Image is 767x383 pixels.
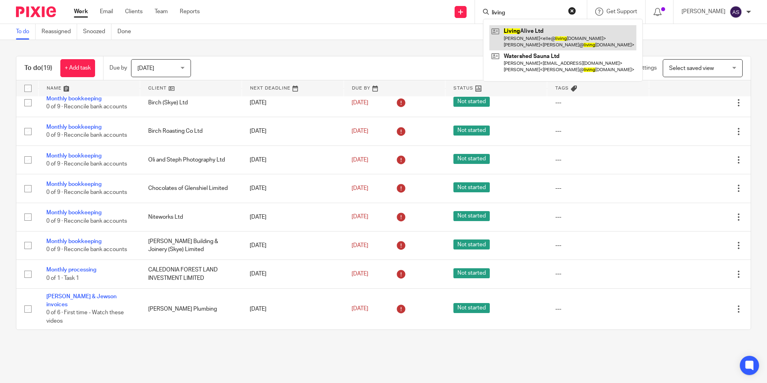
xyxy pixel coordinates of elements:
td: [DATE] [242,117,344,146]
a: Team [155,8,168,16]
a: Monthly bookkeeping [46,153,101,159]
span: 0 of 9 · Reconcile bank accounts [46,161,127,167]
td: [DATE] [242,260,344,288]
span: (19) [41,65,52,71]
div: --- [555,184,641,192]
a: Monthly bookkeeping [46,239,101,244]
div: --- [555,99,641,107]
p: [PERSON_NAME] [682,8,725,16]
a: Reports [180,8,200,16]
div: --- [555,213,641,221]
span: [DATE] [352,100,368,106]
span: [DATE] [352,243,368,248]
div: --- [555,270,641,278]
td: [DATE] [242,88,344,117]
div: --- [555,127,641,135]
a: Work [74,8,88,16]
td: [DATE] [242,231,344,260]
span: Get Support [606,9,637,14]
button: Clear [568,7,576,15]
a: Monthly processing [46,267,96,273]
span: 0 of 9 · Reconcile bank accounts [46,247,127,252]
span: 0 of 6 · First time - Watch these videos [46,310,124,324]
td: [DATE] [242,146,344,174]
span: [DATE] [352,271,368,277]
span: [DATE] [352,157,368,163]
img: Pixie [16,6,56,17]
td: [DATE] [242,288,344,329]
span: 0 of 1 · Task 1 [46,275,79,281]
span: [DATE] [352,214,368,220]
span: Not started [453,154,490,164]
td: Birch (Skye) Ltd [140,88,242,117]
span: Not started [453,126,490,136]
span: 0 of 9 · Reconcile bank accounts [46,218,127,224]
td: [PERSON_NAME] Plumbing [140,288,242,329]
td: [DATE] [242,203,344,231]
td: [DATE] [242,174,344,203]
td: Niteworks Ltd [140,203,242,231]
span: Not started [453,239,490,249]
span: 0 of 9 · Reconcile bank accounts [46,104,127,110]
a: Monthly bookkeeping [46,182,101,187]
a: To do [16,24,36,40]
div: --- [555,156,641,164]
a: Email [100,8,113,16]
a: Done [117,24,137,40]
span: Tags [555,86,569,90]
span: Not started [453,211,490,221]
span: [DATE] [352,128,368,134]
span: Not started [453,268,490,278]
a: + Add task [60,59,95,77]
a: Snoozed [83,24,111,40]
td: Chocolates of Glenshiel Limited [140,174,242,203]
span: Not started [453,97,490,107]
a: [PERSON_NAME] & Jewson invoices [46,294,117,307]
p: Due by [109,64,127,72]
input: Search [491,10,563,17]
td: Oli and Steph Photography Ltd [140,146,242,174]
span: [DATE] [352,186,368,191]
td: [PERSON_NAME] Building & Joinery (Skye) Limited [140,231,242,260]
td: Birch Roasting Co Ltd [140,117,242,146]
a: Reassigned [42,24,77,40]
img: svg%3E [729,6,742,18]
td: CALEDONIA FOREST LAND INVESTMENT LIMITED [140,260,242,288]
span: 0 of 9 · Reconcile bank accounts [46,133,127,138]
span: [DATE] [137,66,154,71]
a: Clients [125,8,143,16]
a: Monthly bookkeeping [46,210,101,215]
a: Monthly bookkeeping [46,124,101,130]
span: Not started [453,303,490,313]
h1: To do [24,64,52,72]
span: Select saved view [669,66,714,71]
a: Monthly bookkeeping [46,96,101,102]
span: 0 of 9 · Reconcile bank accounts [46,190,127,195]
span: Not started [453,182,490,192]
div: --- [555,241,641,249]
div: --- [555,305,641,313]
span: [DATE] [352,306,368,312]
